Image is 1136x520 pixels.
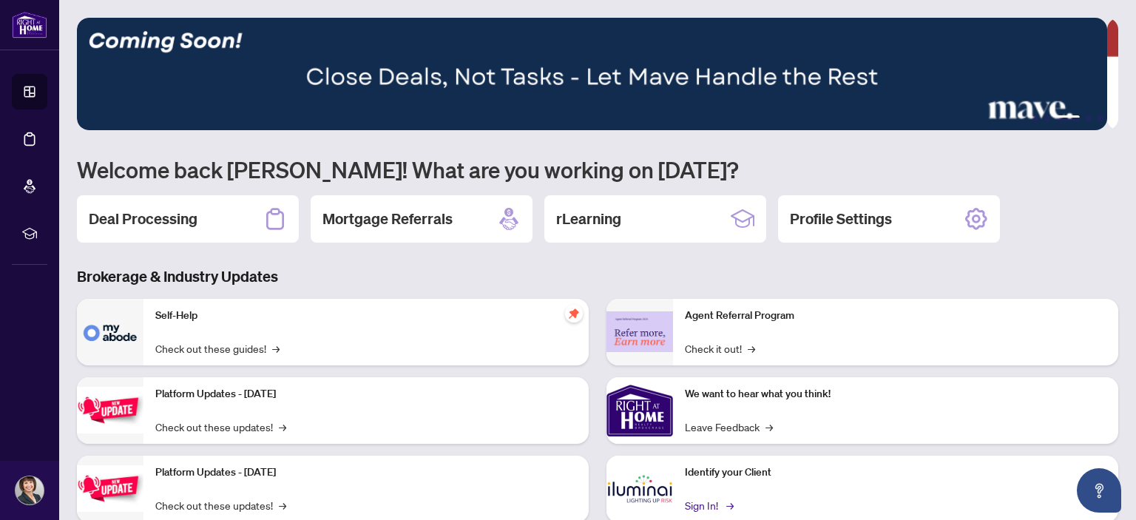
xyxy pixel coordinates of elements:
[685,308,1106,324] p: Agent Referral Program
[565,305,583,323] span: pushpin
[16,476,44,504] img: Profile Icon
[77,387,143,433] img: Platform Updates - July 21, 2025
[1086,115,1092,121] button: 4
[155,419,286,435] a: Check out these updates!→
[606,311,673,352] img: Agent Referral Program
[1077,468,1121,513] button: Open asap
[1056,115,1080,121] button: 3
[155,340,280,357] a: Check out these guides!→
[155,465,577,481] p: Platform Updates - [DATE]
[1044,115,1050,121] button: 2
[790,209,892,229] h2: Profile Settings
[556,209,621,229] h2: rLearning
[77,266,1118,287] h3: Brokerage & Industry Updates
[726,497,734,513] span: →
[685,419,773,435] a: Leave Feedback→
[685,497,731,513] a: Sign In!→
[748,340,755,357] span: →
[685,340,755,357] a: Check it out!→
[322,209,453,229] h2: Mortgage Referrals
[685,465,1106,481] p: Identify your Client
[685,386,1106,402] p: We want to hear what you think!
[77,299,143,365] img: Self-Help
[155,386,577,402] p: Platform Updates - [DATE]
[155,497,286,513] a: Check out these updates!→
[1098,115,1103,121] button: 5
[155,308,577,324] p: Self-Help
[77,465,143,512] img: Platform Updates - July 8, 2025
[89,209,197,229] h2: Deal Processing
[77,18,1107,130] img: Slide 2
[12,11,47,38] img: logo
[279,419,286,435] span: →
[279,497,286,513] span: →
[77,155,1118,183] h1: Welcome back [PERSON_NAME]! What are you working on [DATE]?
[765,419,773,435] span: →
[606,377,673,444] img: We want to hear what you think!
[1032,115,1038,121] button: 1
[272,340,280,357] span: →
